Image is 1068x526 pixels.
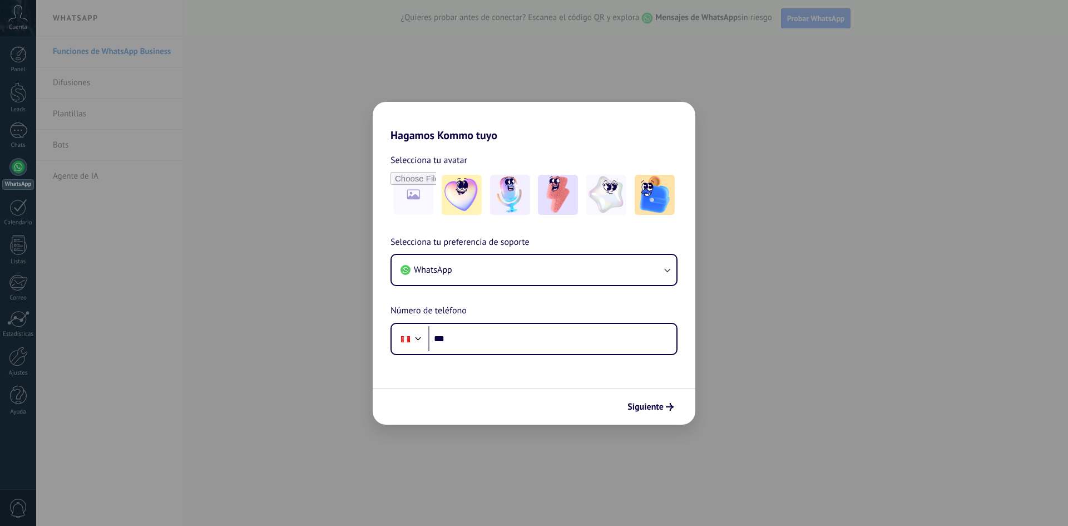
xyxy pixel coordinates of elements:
img: -5.jpeg [635,175,675,215]
img: -3.jpeg [538,175,578,215]
span: Selecciona tu avatar [390,153,467,168]
img: -1.jpeg [442,175,482,215]
button: Siguiente [622,397,679,416]
img: -2.jpeg [490,175,530,215]
button: WhatsApp [392,255,676,285]
span: WhatsApp [414,264,452,276]
img: -4.jpeg [586,175,626,215]
span: Número de teléfono [390,304,467,318]
div: Peru: + 51 [395,327,416,351]
h2: Hagamos Kommo tuyo [373,102,695,142]
span: Siguiente [627,403,664,411]
span: Selecciona tu preferencia de soporte [390,235,530,250]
